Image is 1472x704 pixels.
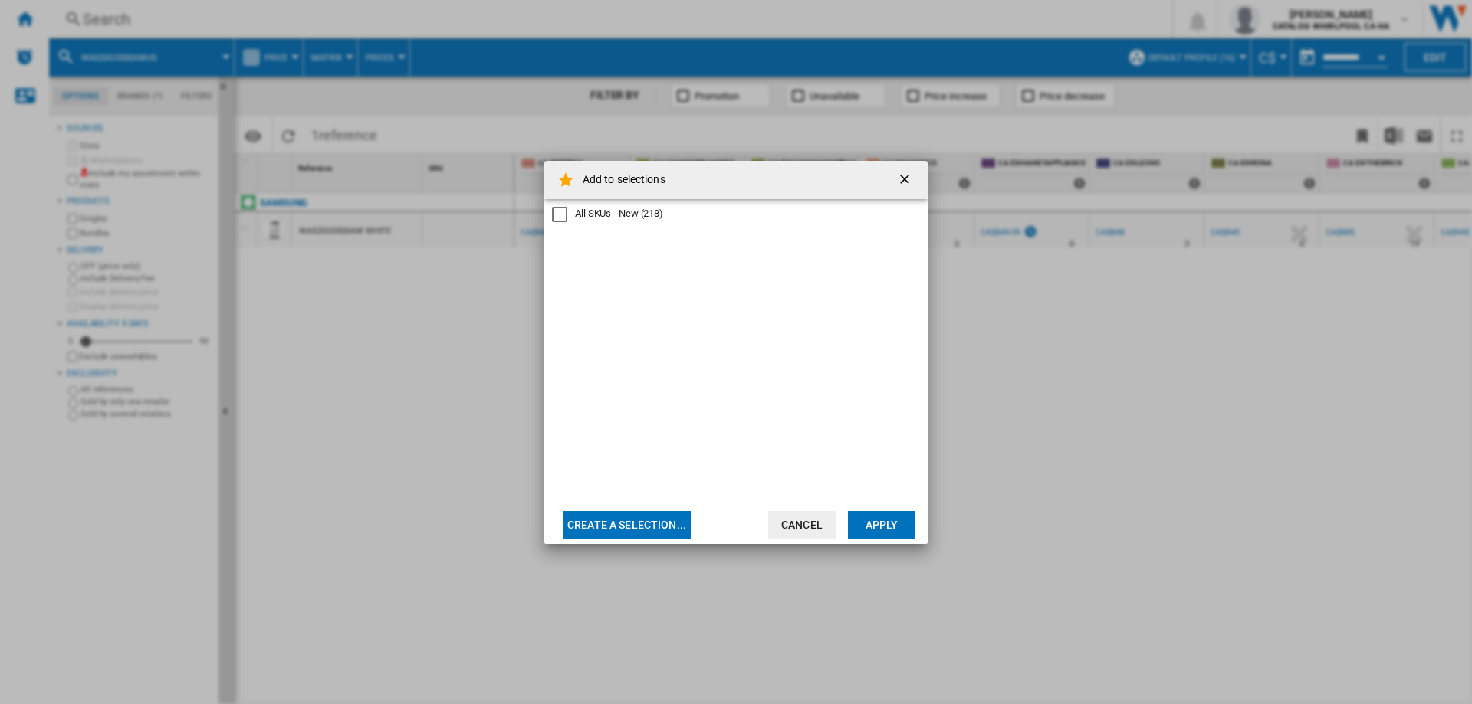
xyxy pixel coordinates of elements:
ng-md-icon: getI18NText('BUTTONS.CLOSE_DIALOG') [897,172,915,190]
md-checkbox: All SKUs - New [552,207,920,222]
button: Cancel [768,511,836,539]
div: All SKUs - New (218) [575,207,663,221]
h4: Add to selections [575,172,665,188]
button: getI18NText('BUTTONS.CLOSE_DIALOG') [891,165,922,195]
button: Apply [848,511,915,539]
button: Create a selection... [563,511,691,539]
